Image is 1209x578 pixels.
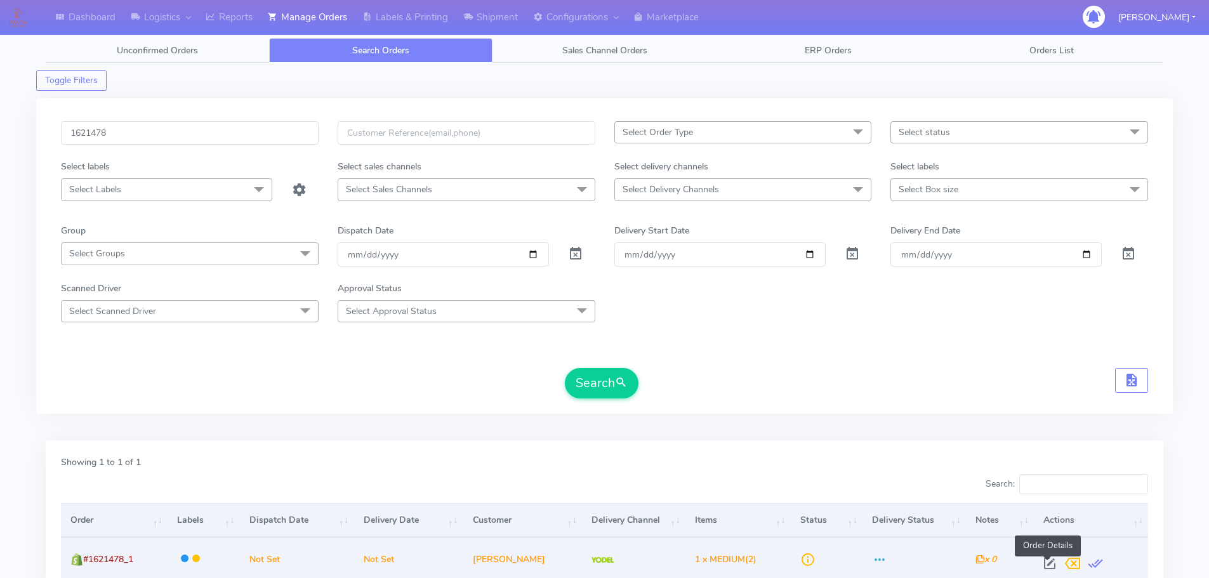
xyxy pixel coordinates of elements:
th: Order: activate to sort column ascending [61,503,168,537]
input: Search: [1019,474,1148,494]
i: x 0 [975,553,996,565]
span: Select Order Type [623,126,693,138]
th: Dispatch Date: activate to sort column ascending [240,503,354,537]
span: #1621478_1 [83,553,133,565]
label: Select labels [890,160,939,173]
span: Orders List [1029,44,1074,56]
span: Select Sales Channels [346,183,432,195]
button: [PERSON_NAME] [1109,4,1205,30]
span: Select Groups [69,247,125,259]
span: Select status [899,126,950,138]
th: Delivery Channel: activate to sort column ascending [582,503,685,537]
label: Scanned Driver [61,282,121,295]
span: Select Delivery Channels [623,183,719,195]
span: ERP Orders [805,44,852,56]
label: Search: [986,474,1148,494]
label: Select labels [61,160,110,173]
label: Select delivery channels [614,160,708,173]
th: Notes: activate to sort column ascending [966,503,1034,537]
th: Actions: activate to sort column ascending [1034,503,1148,537]
span: (2) [695,553,756,565]
span: Search Orders [352,44,409,56]
th: Delivery Status: activate to sort column ascending [862,503,966,537]
img: shopify.png [70,553,83,566]
label: Delivery Start Date [614,224,689,237]
label: Dispatch Date [338,224,393,237]
th: Customer: activate to sort column ascending [463,503,582,537]
input: Customer Reference(email,phone) [338,121,595,145]
span: Sales Channel Orders [562,44,647,56]
label: Showing 1 to 1 of 1 [61,456,141,469]
input: Order Id [61,121,319,145]
span: Select Scanned Driver [69,305,156,317]
button: Search [565,368,638,398]
span: Select Approval Status [346,305,437,317]
span: Select Box size [899,183,958,195]
th: Delivery Date: activate to sort column ascending [353,503,463,537]
img: Yodel [591,557,614,563]
th: Status: activate to sort column ascending [791,503,862,537]
span: Select Labels [69,183,121,195]
span: Unconfirmed Orders [117,44,198,56]
button: Toggle Filters [36,70,107,91]
label: Approval Status [338,282,402,295]
label: Group [61,224,86,237]
span: 1 x MEDIUM [695,553,745,565]
ul: Tabs [46,38,1163,63]
th: Labels: activate to sort column ascending [168,503,239,537]
label: Delivery End Date [890,224,960,237]
th: Items: activate to sort column ascending [685,503,791,537]
label: Select sales channels [338,160,421,173]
